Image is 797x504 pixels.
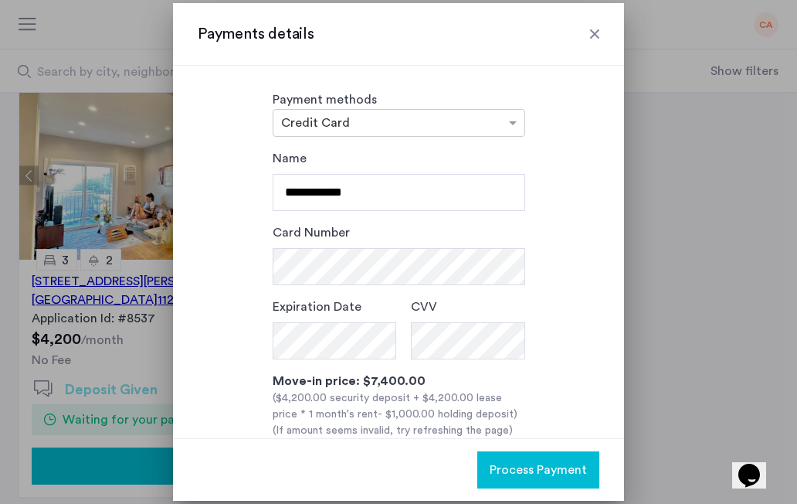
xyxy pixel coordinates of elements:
button: button [477,451,599,489]
label: Card Number [273,223,350,242]
iframe: chat widget [732,442,782,489]
label: Expiration Date [273,298,361,316]
label: CVV [411,298,437,316]
span: - $1,000.00 holding deposit [378,409,514,420]
label: Payment methods [273,94,377,106]
label: Name [273,149,307,168]
h3: Payments details [198,23,599,45]
div: (If amount seems invalid, try refreshing the page) [273,423,525,439]
span: Process Payment [490,461,587,479]
div: ($4,200.00 security deposit + $4,200.00 lease price * 1 month's rent ) [273,390,525,423]
div: Move-in price: $7,400.00 [273,372,525,390]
